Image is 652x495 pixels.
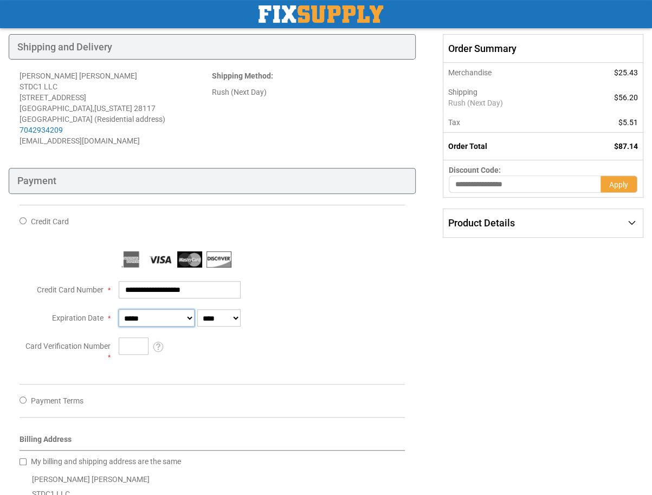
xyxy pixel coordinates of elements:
[9,168,416,194] div: Payment
[31,457,181,466] span: My billing and shipping address are the same
[448,142,487,151] strong: Order Total
[614,93,638,102] span: $56.20
[20,136,140,145] span: [EMAIL_ADDRESS][DOMAIN_NAME]
[177,251,202,268] img: MasterCard
[20,434,405,451] div: Billing Address
[148,251,173,268] img: Visa
[614,142,638,151] span: $87.14
[25,342,111,350] span: Card Verification Number
[31,396,83,405] span: Payment Terms
[448,88,477,96] span: Shipping
[212,71,273,80] strong: :
[443,34,643,63] span: Order Summary
[618,118,638,127] span: $5.51
[601,175,637,193] button: Apply
[20,126,63,134] a: 7042934209
[206,251,231,268] img: Discover
[37,285,104,294] span: Credit Card Number
[212,71,271,80] span: Shipping Method
[448,217,515,229] span: Product Details
[609,180,628,189] span: Apply
[259,5,383,23] a: store logo
[449,166,501,174] span: Discount Code:
[443,113,574,133] th: Tax
[20,70,212,146] address: [PERSON_NAME] [PERSON_NAME] STDC1 LLC [STREET_ADDRESS] [GEOGRAPHIC_DATA] , 28117 [GEOGRAPHIC_DATA...
[448,97,569,108] span: Rush (Next Day)
[614,68,638,77] span: $25.43
[31,217,69,226] span: Credit Card
[119,251,144,268] img: American Express
[212,87,404,97] div: Rush (Next Day)
[443,63,574,82] th: Merchandise
[9,34,416,60] div: Shipping and Delivery
[94,104,132,113] span: [US_STATE]
[259,5,383,23] img: Fix Industrial Supply
[52,314,104,322] span: Expiration Date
